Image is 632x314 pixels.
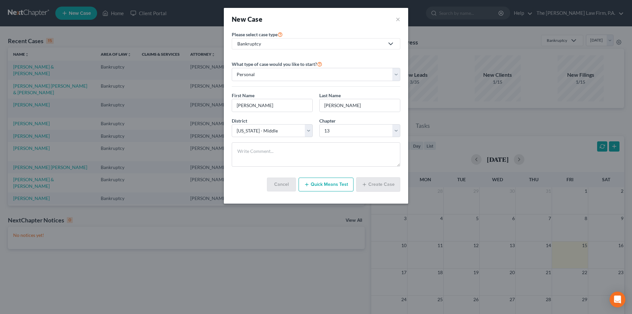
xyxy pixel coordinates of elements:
[320,99,400,112] input: Enter Last Name
[232,118,247,124] span: District
[319,93,341,98] span: Last Name
[232,93,254,98] span: First Name
[232,60,322,68] label: What type of case would you like to start?
[237,41,384,47] div: Bankruptcy
[319,118,336,124] span: Chapter
[299,178,354,191] button: Quick Means Test
[610,292,625,307] div: Open Intercom Messenger
[232,15,262,23] strong: New Case
[232,99,312,112] input: Enter First Name
[267,178,296,191] button: Cancel
[232,32,277,37] span: Please select case type
[396,14,400,24] button: ×
[356,177,400,192] button: Create Case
